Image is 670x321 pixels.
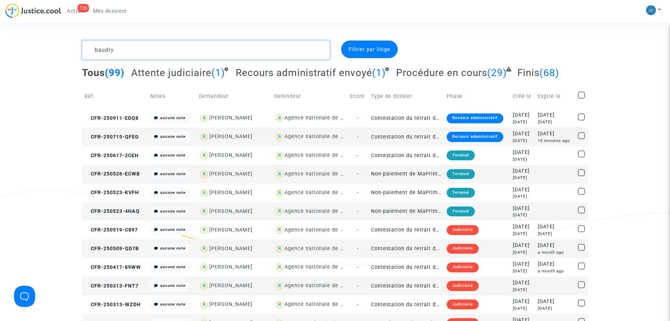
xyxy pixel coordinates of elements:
[513,193,533,199] div: [DATE]
[538,249,573,255] div: a month ago
[274,243,285,254] img: icon-user.svg
[199,225,209,235] img: icon-user.svg
[538,231,573,237] div: [DATE]
[93,8,127,14] span: Mes dossiers
[540,67,559,79] span: (68)
[87,6,133,16] a: Mes dossiers
[513,298,533,305] div: [DATE]
[199,243,209,254] img: icon-user.svg
[199,300,209,310] img: icon-user.svg
[272,84,347,109] td: Defendeur
[209,208,253,214] div: [PERSON_NAME]
[538,111,573,119] div: [DATE]
[487,67,507,79] span: (29)
[513,186,533,194] div: [DATE]
[236,67,372,79] span: Recours administratif envoyé
[61,6,87,16] a: 728Actus
[447,132,503,142] div: Recours administratif
[82,84,148,109] td: Réf.
[274,206,285,217] img: icon-user.svg
[369,277,444,295] td: Contestation du retrait de [PERSON_NAME] par l'ANAH (mandataire)
[199,113,209,123] img: icon-user.svg
[538,138,573,144] div: 10 minutes ago
[209,283,253,289] div: [PERSON_NAME]
[538,260,573,268] div: [DATE]
[209,171,253,177] div: [PERSON_NAME]
[347,84,369,109] td: Score
[447,225,479,235] div: Judiciaire
[199,169,209,179] img: icon-user.svg
[447,188,475,198] div: Terminé
[369,258,444,277] td: Contestation du retrait de [PERSON_NAME] par l'ANAH (mandataire)
[160,209,185,214] i: aucune note
[538,268,573,274] div: a month ago
[513,279,533,287] div: [DATE]
[285,134,362,140] div: Agence nationale de l'habitat
[274,281,285,291] img: icon-user.svg
[5,4,61,18] img: jc-logo.svg
[84,208,140,214] span: CFR-250523-4HAQ
[67,8,82,14] span: Actus
[349,46,390,53] span: Filtrer par litige
[209,301,253,307] div: [PERSON_NAME]
[369,109,444,128] td: Contestation du retrait de [PERSON_NAME] par l'ANAH (mandataire)
[513,260,533,268] div: [DATE]
[160,227,185,232] i: aucune note
[84,190,139,196] span: CFR-250523-KVFH
[357,171,359,177] span: -
[274,225,285,235] img: icon-user.svg
[447,300,479,309] div: Judiciaire
[513,205,533,212] div: [DATE]
[285,301,362,307] div: Agence nationale de l'habitat
[357,264,359,270] span: -
[274,132,285,142] img: icon-user.svg
[513,167,533,175] div: [DATE]
[209,115,253,121] div: [PERSON_NAME]
[197,84,272,109] td: Demandeur
[285,264,362,270] div: Agence nationale de l'habitat
[369,84,444,109] td: Type de dossier
[82,67,105,79] span: Tous
[369,184,444,202] td: Non-paiement de MaPrimeRenov' par l'ANAH (mandataire)
[369,165,444,184] td: Non-paiement de MaPrimeRenov' par l'ANAH (mandataire)
[396,67,487,79] span: Procédure en cours
[357,208,359,214] span: -
[513,249,533,255] div: [DATE]
[447,113,503,123] div: Recours administratif
[513,287,533,293] div: [DATE]
[369,221,444,239] td: Contestation du retrait de [PERSON_NAME] par l'ANAH (mandataire)
[357,302,359,308] span: -
[199,132,209,142] img: icon-user.svg
[199,281,209,291] img: icon-user.svg
[160,172,185,176] i: aucune note
[369,146,444,165] td: Contestation du retrait de [PERSON_NAME] par l'ANAH (mandataire)
[211,67,225,79] span: (1)
[160,265,185,269] i: aucune note
[84,246,139,252] span: CFR-250509-QD7B
[357,283,359,289] span: -
[538,298,573,305] div: [DATE]
[510,84,536,109] td: Créé le
[285,246,362,252] div: Agence nationale de l'habitat
[538,130,573,138] div: [DATE]
[513,242,533,249] div: [DATE]
[209,190,253,196] div: [PERSON_NAME]
[160,246,185,251] i: aucune note
[513,138,533,144] div: [DATE]
[199,150,209,161] img: icon-user.svg
[447,169,475,179] div: Terminé
[513,156,533,162] div: [DATE]
[199,206,209,217] img: icon-user.svg
[84,134,139,140] span: CFR-250715-QFEG
[538,305,573,311] div: [DATE]
[285,115,362,121] div: Agence nationale de l'habitat
[513,149,533,156] div: [DATE]
[160,116,185,120] i: aucune note
[105,67,125,79] span: (99)
[285,171,362,177] div: Agence nationale de l'habitat
[77,4,89,12] div: 728
[199,188,209,198] img: icon-user.svg
[357,153,359,159] span: -
[160,134,185,139] i: aucune note
[513,223,533,231] div: [DATE]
